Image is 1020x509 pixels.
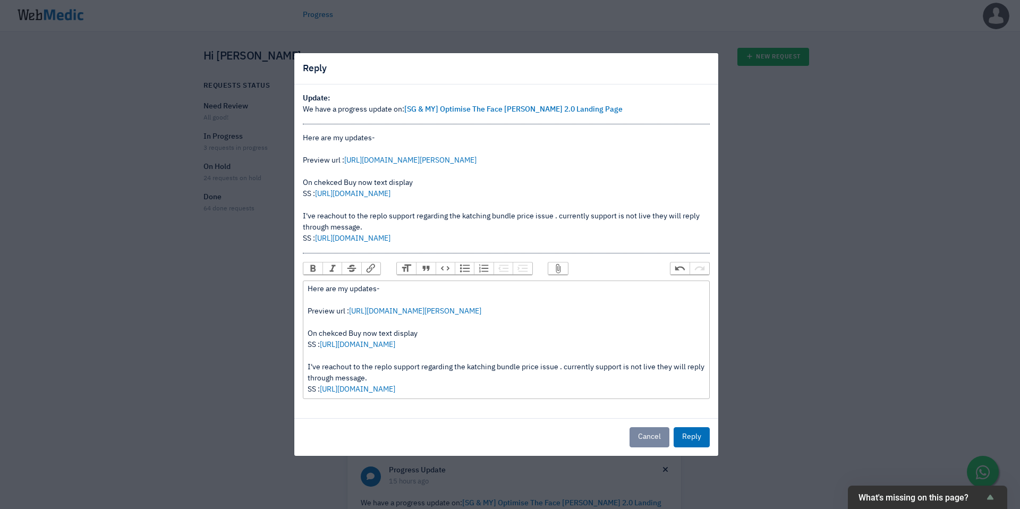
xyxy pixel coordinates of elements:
button: Cancel [630,427,669,447]
button: Code [436,262,455,274]
button: Link [361,262,380,274]
div: Here are my updates- Preview url : On chekced Buy now text display SS : I've reachout to the repl... [308,284,704,395]
a: [SG & MY] Optimise The Face [PERSON_NAME] 2.0 Landing Page [404,106,623,113]
button: Bold [303,262,322,274]
strong: Update: [303,95,330,102]
button: Strikethrough [342,262,361,274]
button: Heading [397,262,416,274]
h5: Reply [303,62,327,75]
button: Increase Level [513,262,532,274]
a: [URL][DOMAIN_NAME][PERSON_NAME] [349,308,481,315]
button: Quote [416,262,435,274]
span: What's missing on this page? [858,493,984,503]
button: Undo [670,262,690,274]
button: Show survey - What's missing on this page? [858,491,997,504]
a: [URL][DOMAIN_NAME] [315,235,390,242]
a: [URL][DOMAIN_NAME] [315,190,390,198]
button: Attach Files [548,262,567,274]
button: Numbers [474,262,493,274]
button: Bullets [455,262,474,274]
button: Redo [690,262,709,274]
a: [URL][DOMAIN_NAME][PERSON_NAME] [344,157,477,164]
a: [URL][DOMAIN_NAME] [320,386,395,393]
button: Reply [674,427,710,447]
a: [URL][DOMAIN_NAME] [320,341,395,349]
button: Italic [322,262,342,274]
div: Here are my updates- Preview url : On chekced Buy now text display SS : I've reachout to the repl... [303,133,710,244]
p: We have a progress update on: [303,104,710,115]
button: Decrease Level [494,262,513,274]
